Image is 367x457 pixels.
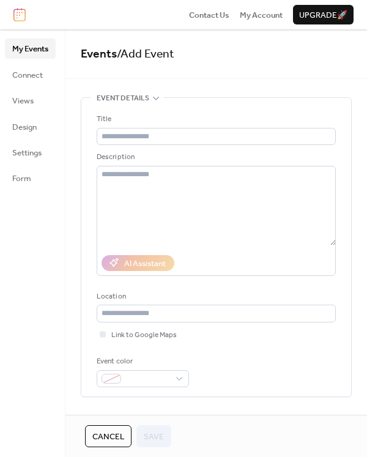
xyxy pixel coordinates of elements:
[12,147,42,159] span: Settings
[85,425,132,447] button: Cancel
[12,69,43,81] span: Connect
[117,43,174,65] span: / Add Event
[240,9,283,21] a: My Account
[5,117,56,136] a: Design
[97,92,149,105] span: Event details
[5,39,56,58] a: My Events
[12,43,48,55] span: My Events
[5,65,56,84] a: Connect
[299,9,347,21] span: Upgrade 🚀
[97,113,333,125] div: Title
[97,355,187,368] div: Event color
[5,91,56,110] a: Views
[97,291,333,303] div: Location
[97,412,149,424] span: Date and time
[111,329,177,341] span: Link to Google Maps
[12,173,31,185] span: Form
[293,5,354,24] button: Upgrade🚀
[12,121,37,133] span: Design
[189,9,229,21] a: Contact Us
[81,43,117,65] a: Events
[13,8,26,21] img: logo
[92,431,124,443] span: Cancel
[12,95,34,107] span: Views
[97,151,333,163] div: Description
[5,143,56,162] a: Settings
[5,168,56,188] a: Form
